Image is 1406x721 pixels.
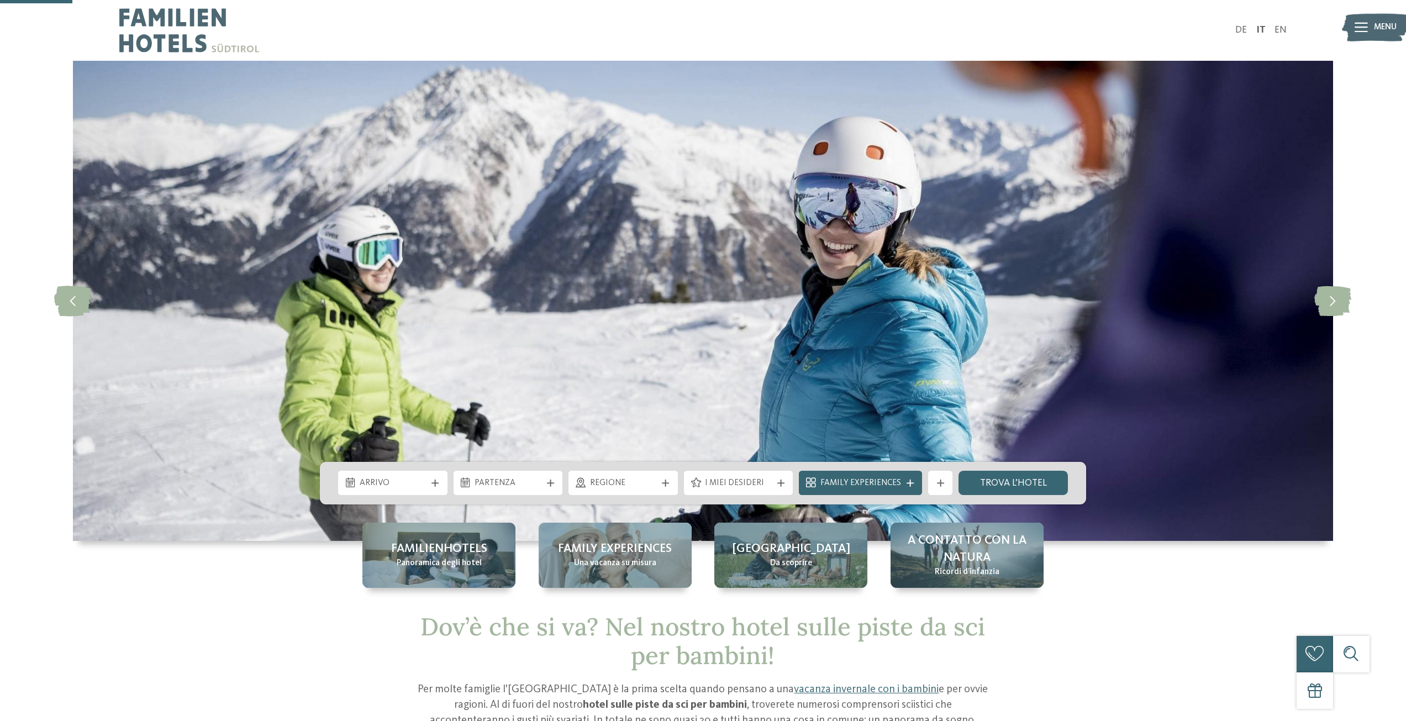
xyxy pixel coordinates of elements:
[362,523,515,588] a: Hotel sulle piste da sci per bambini: divertimento senza confini Familienhotels Panoramica degli ...
[935,566,999,578] span: Ricordi d’infanzia
[539,523,692,588] a: Hotel sulle piste da sci per bambini: divertimento senza confini Family experiences Una vacanza s...
[360,477,426,490] span: Arrivo
[475,477,541,490] span: Partenza
[73,61,1333,541] img: Hotel sulle piste da sci per bambini: divertimento senza confini
[1275,25,1287,35] a: EN
[391,540,487,557] span: Familienhotels
[891,523,1044,588] a: Hotel sulle piste da sci per bambini: divertimento senza confini A contatto con la natura Ricordi...
[959,471,1068,495] a: trova l’hotel
[1374,22,1397,34] span: Menu
[820,477,901,490] span: Family Experiences
[705,477,772,490] span: I miei desideri
[583,699,747,711] strong: hotel sulle piste da sci per bambini
[794,684,939,695] a: vacanza invernale con i bambini
[732,540,850,557] span: [GEOGRAPHIC_DATA]
[558,540,672,557] span: Family experiences
[1235,25,1247,35] a: DE
[770,557,812,570] span: Da scoprire
[903,532,1031,566] span: A contatto con la natura
[574,557,656,570] span: Una vacanza su misura
[1256,25,1266,35] a: IT
[420,611,985,671] span: Dov’è che si va? Nel nostro hotel sulle piste da sci per bambini!
[397,557,482,570] span: Panoramica degli hotel
[714,523,867,588] a: Hotel sulle piste da sci per bambini: divertimento senza confini [GEOGRAPHIC_DATA] Da scoprire
[590,477,657,490] span: Regione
